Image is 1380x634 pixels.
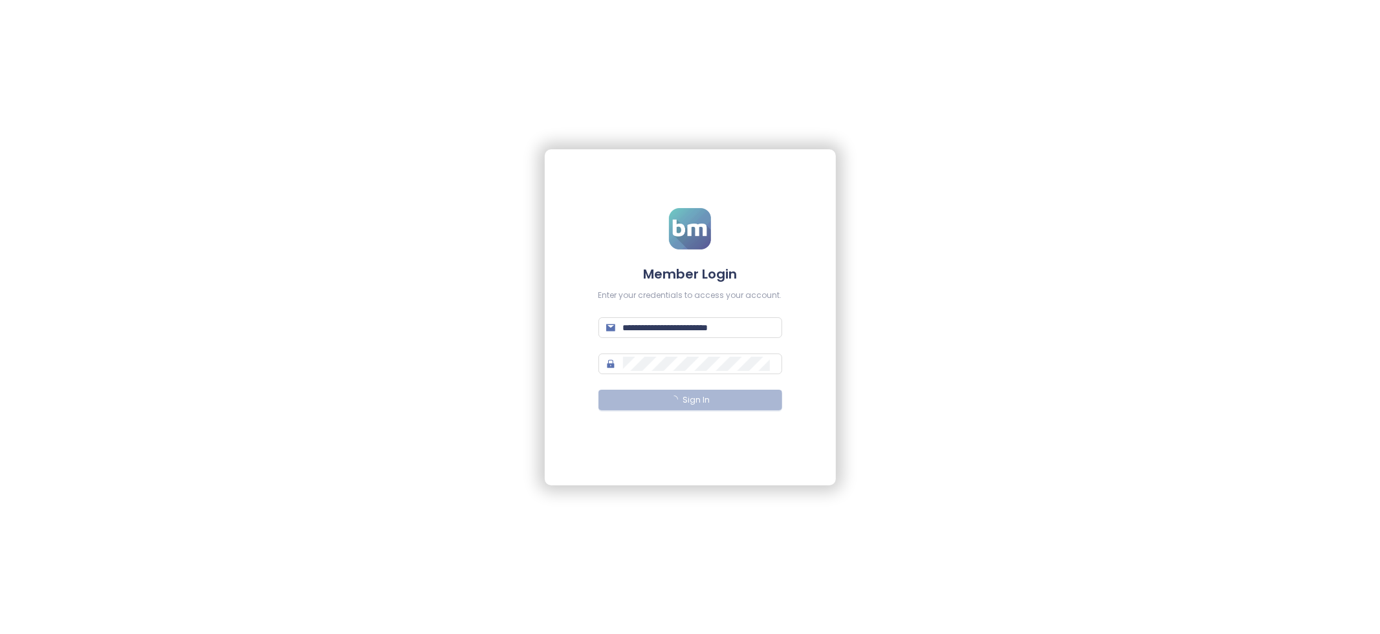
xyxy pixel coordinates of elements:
[669,208,711,249] img: logo
[606,323,615,332] span: mail
[683,394,710,407] span: Sign In
[670,395,678,403] span: loading
[598,265,782,283] h4: Member Login
[598,290,782,302] div: Enter your credentials to access your account.
[606,359,615,368] span: lock
[598,390,782,410] button: Sign In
